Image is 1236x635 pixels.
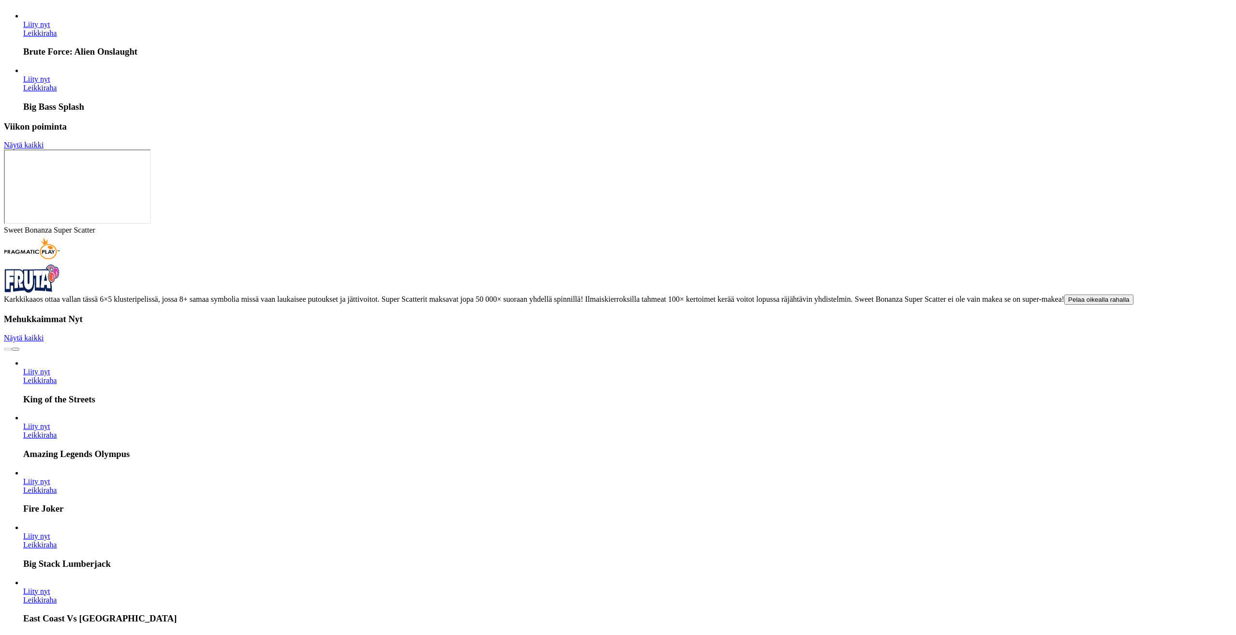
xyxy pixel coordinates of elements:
[23,532,50,540] a: Big Stack Lumberjack
[23,394,1232,405] h3: King of the Streets
[23,469,1232,515] article: Fire Joker
[4,265,60,293] img: Showcase logo
[23,449,1232,459] h3: Amazing Legends Olympus
[1064,295,1133,305] button: Pelaa oikealla rahalla
[4,314,1232,325] h3: Mehukkaimmat Nyt
[23,20,50,29] a: Brute Force: Alien Onslaught
[23,376,57,384] a: King of the Streets
[23,84,57,92] a: Big Bass Splash
[23,587,50,595] a: East Coast Vs West Coast
[23,102,1232,112] h3: Big Bass Splash
[23,20,50,29] span: Liity nyt
[23,359,1232,405] article: King of the Streets
[4,334,44,342] a: Näytä kaikki
[23,503,1232,514] h3: Fire Joker
[23,413,1232,459] article: Amazing Legends Olympus
[23,477,50,486] span: Liity nyt
[4,141,44,149] a: Näytä kaikki
[23,559,1232,569] h3: Big Stack Lumberjack
[23,596,57,604] a: East Coast Vs West Coast
[23,75,50,83] a: Big Bass Splash
[23,422,50,430] a: Amazing Legends Olympus
[23,66,1232,112] article: Big Bass Splash
[23,29,57,37] a: Brute Force: Alien Onslaught
[12,348,19,351] button: next slide
[4,226,1232,235] div: Sweet Bonanza Super Scatter
[1068,296,1130,303] span: Pelaa oikealla rahalla
[4,121,1232,132] h3: Viikon poiminta
[23,541,57,549] a: Big Stack Lumberjack
[23,368,50,376] a: King of the Streets
[23,578,1232,624] article: East Coast Vs West Coast
[4,235,60,263] img: Pragmatic Play
[23,532,50,540] span: Liity nyt
[23,368,50,376] span: Liity nyt
[4,348,12,351] button: prev slide
[4,295,1232,305] div: Karkkikaaos ottaa vallan tässä 6×5 klusteripelissä, jossa 8+ samaa symbolia missä vaan laukaisee ...
[23,75,50,83] span: Liity nyt
[23,431,57,439] a: Amazing Legends Olympus
[23,46,1232,57] h3: Brute Force: Alien Onslaught
[23,523,1232,569] article: Big Stack Lumberjack
[23,613,1232,624] h3: East Coast Vs [GEOGRAPHIC_DATA]
[23,12,1232,58] article: Brute Force: Alien Onslaught
[23,486,57,494] a: Fire Joker
[23,422,50,430] span: Liity nyt
[4,149,151,224] iframe: Sweet Bonanza Super Scatter
[23,477,50,486] a: Fire Joker
[23,587,50,595] span: Liity nyt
